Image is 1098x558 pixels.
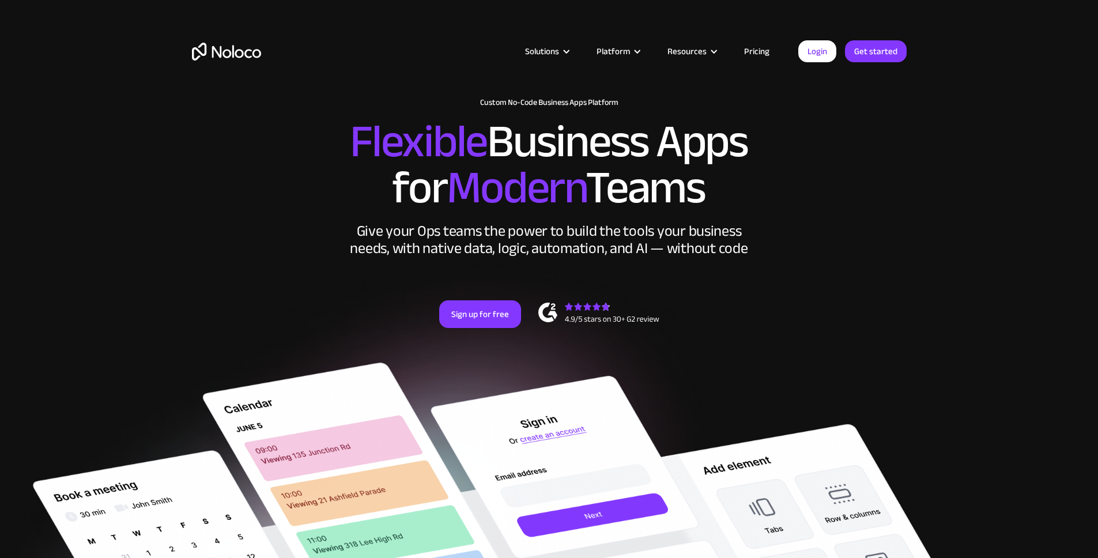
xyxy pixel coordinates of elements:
[525,44,559,59] div: Solutions
[582,44,653,59] div: Platform
[667,44,707,59] div: Resources
[447,145,586,231] span: Modern
[192,43,261,61] a: home
[192,119,907,211] h2: Business Apps for Teams
[439,300,521,328] a: Sign up for free
[653,44,730,59] div: Resources
[511,44,582,59] div: Solutions
[350,99,487,184] span: Flexible
[730,44,784,59] a: Pricing
[798,40,836,62] a: Login
[597,44,630,59] div: Platform
[348,223,751,257] div: Give your Ops teams the power to build the tools your business needs, with native data, logic, au...
[845,40,907,62] a: Get started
